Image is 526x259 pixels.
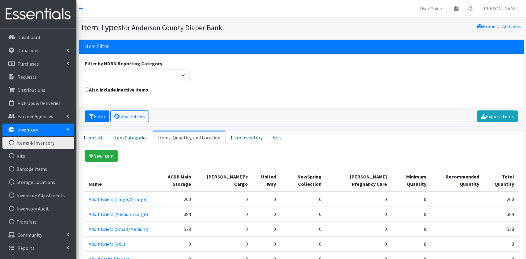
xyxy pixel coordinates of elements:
td: 0 [280,236,326,251]
th: Total Quantity [483,169,517,192]
a: Adult Briefs (Large/X-Large) [89,196,148,202]
p: Partner Agencies [17,113,53,119]
td: 0 [483,236,517,251]
a: Purchases [2,58,74,70]
small: for Anderson County Diaper Bank [122,23,222,32]
td: 200 [483,192,517,207]
h1: Item Types [81,22,299,33]
td: 0 [325,207,391,221]
p: Pick Ups & Deliveries [17,100,61,106]
td: 0 [252,192,280,207]
a: Donations [2,44,74,56]
td: 0 [280,221,326,236]
a: Adult Briefs (XXL) [89,241,125,247]
a: Requests [2,71,74,83]
th: [PERSON_NAME]'s Cargo [195,169,252,192]
a: Adult Briefs (Small/Medium) [89,226,148,232]
td: 0 [325,236,391,251]
td: 0 [391,207,430,221]
a: Storage Locations [2,176,74,188]
a: User Guide [415,2,447,15]
td: 384 [483,207,517,221]
td: 0 [391,192,430,207]
a: Home [477,23,495,29]
a: Kits [2,150,74,162]
td: 0 [280,192,326,207]
p: Purchases [17,61,39,67]
td: 200 [155,192,195,207]
td: 0 [391,236,430,251]
td: 0 [252,207,280,221]
a: Kits [268,131,287,144]
a: Reports [2,242,74,254]
td: 0 [195,236,252,251]
th: Minimum Quantity [391,169,430,192]
td: 0 [252,221,280,236]
th: [PERSON_NAME] Pregnancy Care [325,169,391,192]
th: ACDB Main Storage [155,169,195,192]
a: Item Inventory [226,131,268,144]
p: Donations [17,47,39,53]
a: Export Items [477,110,518,122]
label: Filter by NDBN Reporting Category [85,60,162,67]
td: 0 [325,221,391,236]
p: Reports [17,245,35,251]
input: Also include inactive items [85,88,89,92]
a: Pick Ups & Deliveries [2,97,74,109]
a: Items & Inventory [2,137,74,149]
h3: Item Filter [85,43,109,50]
a: Clear Filters [110,110,149,122]
a: Dashboard [2,31,74,43]
a: Community [2,229,74,241]
p: Inventory [17,127,38,133]
a: Item List [79,131,108,144]
p: Distributions [17,87,45,93]
a: [PERSON_NAME] [477,2,524,15]
a: Partner Agencies [2,110,74,122]
th: Recommended Quantity [430,169,483,192]
td: 0 [195,207,252,221]
p: Dashboard [17,34,40,40]
a: Distributions [2,84,74,96]
th: United Way [252,169,280,192]
button: Filter [85,110,109,122]
th: Name [85,169,155,192]
a: Inventory Audit [2,203,74,215]
a: New Item [85,150,118,162]
td: 0 [195,221,252,236]
td: 0 [391,221,430,236]
a: All Items [502,23,521,29]
img: HumanEssentials [2,4,74,24]
td: 0 [280,207,326,221]
p: Community [17,232,42,238]
td: 528 [155,221,195,236]
th: NewSpring Collection [280,169,326,192]
label: Also include inactive items [85,86,148,93]
td: 0 [252,236,280,251]
a: Inventory Adjustments [2,189,74,201]
td: 0 [325,192,391,207]
td: 384 [155,207,195,221]
td: 0 [155,236,195,251]
a: Adult Briefs (Medium/Large) [89,211,148,217]
a: Items, Quantity, and Location [153,131,226,144]
a: Barcode Items [2,163,74,175]
td: 0 [195,192,252,207]
p: Requests [17,74,37,80]
td: 528 [483,221,517,236]
a: Inventory [2,124,74,136]
a: Item Categories [108,131,153,144]
a: Transfers [2,216,74,228]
